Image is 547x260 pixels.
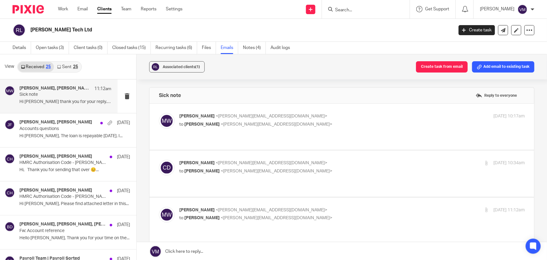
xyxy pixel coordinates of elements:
span: <[PERSON_NAME][EMAIL_ADDRESS][DOMAIN_NAME]> [216,161,327,165]
a: Notes (4) [243,42,266,54]
span: Associated clients [163,65,200,69]
p: Hi [PERSON_NAME] thank you for your reply. So... [19,99,111,105]
p: HMRC Authorisation Code - [PERSON_NAME] Tech Ltd [19,194,108,199]
a: Emails [221,42,238,54]
h2: [PERSON_NAME] Tech Ltd [30,27,366,33]
a: Settings [166,6,182,12]
a: Received25 [18,62,54,72]
a: Reports [141,6,156,12]
label: Reply to everyone [474,91,518,100]
p: [DATE] 11:12am [493,207,525,214]
img: svg%3E [5,154,15,164]
p: [DATE] [117,154,130,160]
a: Client tasks (0) [74,42,108,54]
p: Hi, Thank you for sending that over 😊... [19,167,130,173]
button: Add email to existing task [472,61,534,73]
h4: Sick note [159,92,181,99]
p: [DATE] 10:17am [493,113,525,120]
img: svg%3E [5,222,15,232]
a: Clients [97,6,112,12]
span: [PERSON_NAME] [184,216,220,220]
a: Recurring tasks (6) [155,42,197,54]
p: 11:12am [94,86,111,92]
h4: [PERSON_NAME], [PERSON_NAME] [19,188,92,193]
a: Email [77,6,88,12]
a: Sent25 [54,62,81,72]
img: image [57,227,90,240]
p: [DATE] 10:34am [493,160,525,166]
p: [DATE] [117,120,130,126]
span: <[PERSON_NAME][EMAIL_ADDRESS][DOMAIN_NAME]> [216,208,327,212]
p: [PERSON_NAME] [480,6,514,12]
span: View [5,63,14,70]
a: Details [13,42,31,54]
img: svg%3E [5,86,15,96]
span: (1) [195,65,200,69]
h4: [PERSON_NAME], [PERSON_NAME] [19,86,91,91]
img: svg%3E [518,4,528,14]
span: [PERSON_NAME] [179,114,215,118]
p: Sick note [19,92,93,97]
p: Fw: Account reference [19,228,108,234]
h4: [PERSON_NAME], [PERSON_NAME] [19,154,92,159]
img: svg%3E [13,24,26,37]
h4: [PERSON_NAME], [PERSON_NAME] [19,120,92,125]
a: Team [121,6,131,12]
span: to [179,169,183,173]
span: Get Support [425,7,449,11]
input: Search [334,8,391,13]
img: svg%3E [159,207,175,223]
div: 25 [73,65,78,69]
p: Accounts questions [19,126,108,132]
p: Hi [PERSON_NAME], Please find attached letter in this... [19,201,130,207]
span: [PERSON_NAME] [179,208,215,212]
a: Create task [459,25,495,35]
p: [DATE] [117,188,130,194]
img: svg%3E [5,120,15,130]
span: <[PERSON_NAME][EMAIL_ADDRESS][DOMAIN_NAME]> [216,114,327,118]
a: Open tasks (3) [36,42,69,54]
span: [PERSON_NAME] [184,122,220,127]
p: HMRC Authorisation Code - [PERSON_NAME] Tech Ltd [19,160,108,165]
span: to [179,216,183,220]
p: Hello [PERSON_NAME], Thank you for your time on the... [19,236,130,241]
img: svg%3E [5,188,15,198]
img: svg%3E [151,62,160,72]
button: Create task from email [416,61,468,73]
a: Work [58,6,68,12]
p: [DATE] [117,222,130,228]
img: svg%3E [159,160,175,176]
span: <[PERSON_NAME][EMAIL_ADDRESS][DOMAIN_NAME]> [221,122,332,127]
h4: [PERSON_NAME], [PERSON_NAME], [PERSON_NAME], [PERSON_NAME] [19,222,107,227]
span: [PERSON_NAME] [184,169,220,173]
span: <[PERSON_NAME][EMAIL_ADDRESS][DOMAIN_NAME]> [221,169,332,173]
span: <[PERSON_NAME][EMAIL_ADDRESS][DOMAIN_NAME]> [221,216,332,220]
span: [PERSON_NAME] [179,161,215,165]
span: to [179,122,183,127]
a: Audit logs [271,42,295,54]
p: Hi [PERSON_NAME], The loan is repayable [DATE]. I... [19,133,130,139]
button: Associated clients(1) [149,61,205,73]
a: Closed tasks (15) [112,42,151,54]
a: Files [202,42,216,54]
img: svg%3E [159,113,175,129]
img: Pixie [13,5,44,14]
div: 25 [46,65,51,69]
